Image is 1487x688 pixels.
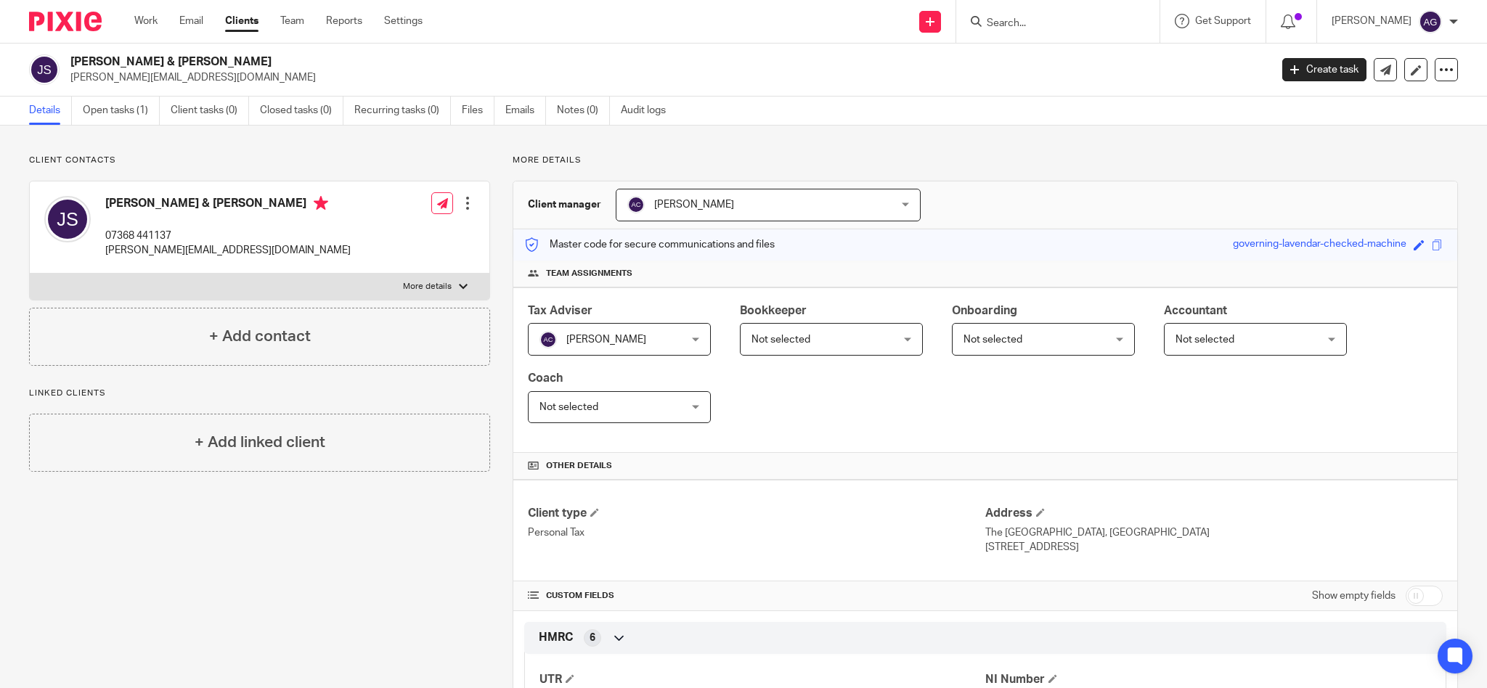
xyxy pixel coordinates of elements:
[546,460,612,472] span: Other details
[627,196,645,213] img: svg%3E
[171,97,249,125] a: Client tasks (0)
[70,54,1022,70] h2: [PERSON_NAME] & [PERSON_NAME]
[1176,335,1234,345] span: Not selected
[1312,589,1396,603] label: Show empty fields
[528,506,985,521] h4: Client type
[29,12,102,31] img: Pixie
[566,335,646,345] span: [PERSON_NAME]
[179,14,203,28] a: Email
[985,672,1431,687] h4: NI Number
[384,14,423,28] a: Settings
[528,305,592,316] span: Tax Adviser
[985,525,1443,540] p: The [GEOGRAPHIC_DATA], [GEOGRAPHIC_DATA]
[524,237,775,252] p: Master code for secure communications and files
[225,14,258,28] a: Clients
[505,97,546,125] a: Emails
[985,506,1443,521] h4: Address
[1332,14,1411,28] p: [PERSON_NAME]
[557,97,610,125] a: Notes (0)
[751,335,810,345] span: Not selected
[528,525,985,540] p: Personal Tax
[44,196,91,242] img: svg%3E
[354,97,451,125] a: Recurring tasks (0)
[513,155,1458,166] p: More details
[985,540,1443,554] p: [STREET_ADDRESS]
[539,402,598,412] span: Not selected
[1164,305,1227,316] span: Accountant
[29,54,60,85] img: svg%3E
[70,70,1260,85] p: [PERSON_NAME][EMAIL_ADDRESS][DOMAIN_NAME]
[546,268,632,279] span: Team assignments
[964,335,1022,345] span: Not selected
[403,281,452,292] p: More details
[105,243,351,258] p: [PERSON_NAME][EMAIL_ADDRESS][DOMAIN_NAME]
[314,196,328,210] i: Primary
[654,200,734,210] span: [PERSON_NAME]
[590,631,595,645] span: 6
[1419,10,1442,33] img: svg%3E
[528,372,563,384] span: Coach
[280,14,304,28] a: Team
[105,196,351,214] h4: [PERSON_NAME] & [PERSON_NAME]
[985,17,1116,30] input: Search
[83,97,160,125] a: Open tasks (1)
[29,155,490,166] p: Client contacts
[195,431,325,454] h4: + Add linked client
[621,97,677,125] a: Audit logs
[29,388,490,399] p: Linked clients
[462,97,494,125] a: Files
[539,672,985,687] h4: UTR
[740,305,807,316] span: Bookkeeper
[528,197,601,212] h3: Client manager
[539,331,557,348] img: svg%3E
[952,305,1017,316] span: Onboarding
[528,590,985,602] h4: CUSTOM FIELDS
[326,14,362,28] a: Reports
[209,325,311,348] h4: + Add contact
[1195,16,1251,26] span: Get Support
[105,229,351,243] p: 07368 441137
[260,97,343,125] a: Closed tasks (0)
[29,97,72,125] a: Details
[539,630,573,645] span: HMRC
[134,14,158,28] a: Work
[1282,58,1366,81] a: Create task
[1233,237,1406,253] div: governing-lavendar-checked-machine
